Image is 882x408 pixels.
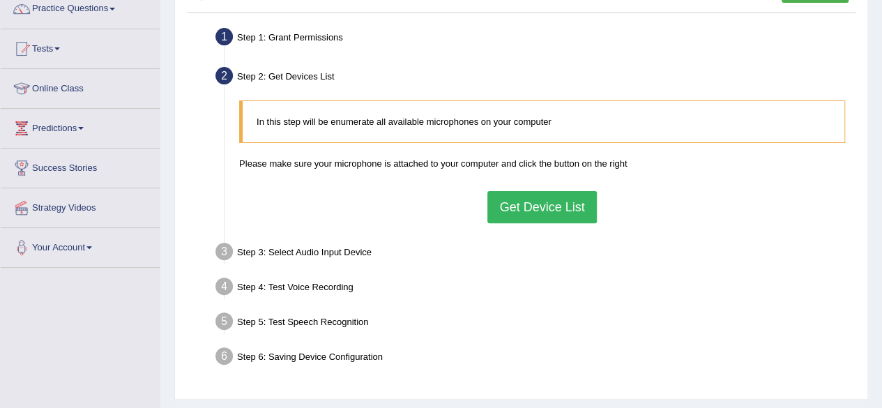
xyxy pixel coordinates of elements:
[209,63,861,93] div: Step 2: Get Devices List
[1,29,160,64] a: Tests
[209,239,861,269] div: Step 3: Select Audio Input Device
[209,308,861,339] div: Step 5: Test Speech Recognition
[1,188,160,223] a: Strategy Videos
[1,109,160,144] a: Predictions
[209,343,861,374] div: Step 6: Saving Device Configuration
[1,228,160,263] a: Your Account
[1,149,160,183] a: Success Stories
[209,24,861,54] div: Step 1: Grant Permissions
[209,273,861,304] div: Step 4: Test Voice Recording
[239,100,845,143] blockquote: In this step will be enumerate all available microphones on your computer
[487,191,596,223] button: Get Device List
[239,157,845,170] p: Please make sure your microphone is attached to your computer and click the button on the right
[1,69,160,104] a: Online Class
